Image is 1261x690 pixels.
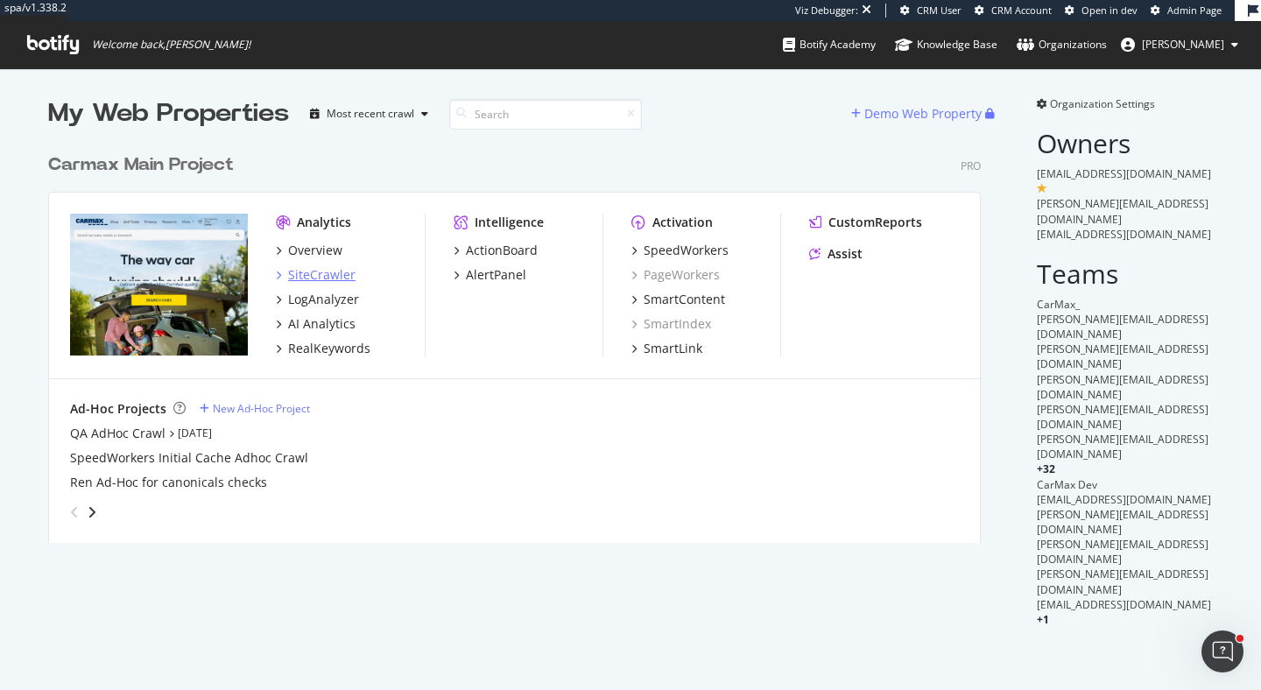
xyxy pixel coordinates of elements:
button: [PERSON_NAME] [1107,31,1252,59]
h2: Owners [1037,129,1213,158]
a: SmartIndex [631,315,711,333]
a: RealKeywords [276,340,370,357]
div: Organizations [1017,36,1107,53]
div: Botify Academy [783,36,876,53]
a: CRM User [900,4,962,18]
div: Knowledge Base [895,36,997,53]
div: Most recent crawl [327,109,414,119]
div: Activation [652,214,713,231]
div: Demo Web Property [864,105,982,123]
div: My Web Properties [48,96,289,131]
div: CarMax_ [1037,297,1213,312]
span: [EMAIL_ADDRESS][DOMAIN_NAME] [1037,597,1211,612]
span: [PERSON_NAME][EMAIL_ADDRESS][DOMAIN_NAME] [1037,432,1208,461]
div: SmartContent [644,291,725,308]
div: LogAnalyzer [288,291,359,308]
a: Admin Page [1151,4,1222,18]
span: [EMAIL_ADDRESS][DOMAIN_NAME] [1037,492,1211,507]
a: SpeedWorkers Initial Cache Adhoc Crawl [70,449,308,467]
a: SmartContent [631,291,725,308]
span: + 32 [1037,461,1055,476]
span: Organization Settings [1050,96,1155,111]
a: SmartLink [631,340,702,357]
span: [PERSON_NAME][EMAIL_ADDRESS][DOMAIN_NAME] [1037,312,1208,341]
div: New Ad-Hoc Project [213,401,310,416]
div: CarMax Dev [1037,477,1213,492]
div: Viz Debugger: [795,4,858,18]
a: AlertPanel [454,266,526,284]
a: AI Analytics [276,315,356,333]
a: SiteCrawler [276,266,356,284]
span: Open in dev [1081,4,1138,17]
span: [EMAIL_ADDRESS][DOMAIN_NAME] [1037,166,1211,181]
a: ActionBoard [454,242,538,259]
a: LogAnalyzer [276,291,359,308]
a: [DATE] [178,426,212,440]
span: [PERSON_NAME][EMAIL_ADDRESS][DOMAIN_NAME] [1037,341,1208,371]
a: SpeedWorkers [631,242,729,259]
button: Most recent crawl [303,100,435,128]
span: [PERSON_NAME][EMAIL_ADDRESS][DOMAIN_NAME] [1037,196,1208,226]
span: CRM User [917,4,962,17]
div: Overview [288,242,342,259]
span: Admin Page [1167,4,1222,17]
a: Open in dev [1065,4,1138,18]
div: Ad-Hoc Projects [70,400,166,418]
div: SpeedWorkers [644,242,729,259]
span: [PERSON_NAME][EMAIL_ADDRESS][DOMAIN_NAME] [1037,567,1208,596]
div: Carmax Main Project [48,152,234,178]
a: Knowledge Base [895,21,997,68]
div: SmartLink [644,340,702,357]
a: Demo Web Property [851,106,985,121]
a: PageWorkers [631,266,720,284]
div: Assist [828,245,863,263]
div: Pro [961,158,981,173]
div: angle-left [63,498,86,526]
span: adrianna [1142,37,1224,52]
input: Search [449,99,642,130]
a: Organizations [1017,21,1107,68]
div: AI Analytics [288,315,356,333]
a: New Ad-Hoc Project [200,401,310,416]
a: QA AdHoc Crawl [70,425,166,442]
span: [PERSON_NAME][EMAIL_ADDRESS][DOMAIN_NAME] [1037,537,1208,567]
span: CRM Account [991,4,1052,17]
div: CustomReports [828,214,922,231]
div: Analytics [297,214,351,231]
span: [PERSON_NAME][EMAIL_ADDRESS][DOMAIN_NAME] [1037,507,1208,537]
a: Overview [276,242,342,259]
div: SiteCrawler [288,266,356,284]
button: Demo Web Property [851,100,985,128]
span: + 1 [1037,612,1049,627]
a: Ren Ad-Hoc for canonicals checks [70,474,267,491]
div: RealKeywords [288,340,370,357]
a: CRM Account [975,4,1052,18]
img: carmax.com [70,214,248,356]
div: angle-right [86,503,98,521]
a: Botify Academy [783,21,876,68]
div: ActionBoard [466,242,538,259]
div: Intelligence [475,214,544,231]
div: grid [48,131,995,543]
a: Assist [809,245,863,263]
a: CustomReports [809,214,922,231]
span: Welcome back, [PERSON_NAME] ! [92,38,250,52]
h2: Teams [1037,259,1213,288]
div: AlertPanel [466,266,526,284]
span: [PERSON_NAME][EMAIL_ADDRESS][DOMAIN_NAME] [1037,372,1208,402]
a: Carmax Main Project [48,152,241,178]
span: [PERSON_NAME][EMAIL_ADDRESS][DOMAIN_NAME] [1037,402,1208,432]
span: [EMAIL_ADDRESS][DOMAIN_NAME] [1037,227,1211,242]
iframe: Intercom live chat [1201,630,1243,672]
